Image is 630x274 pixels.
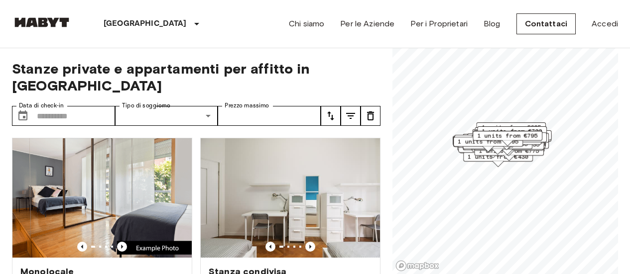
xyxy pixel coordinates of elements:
[201,138,380,258] img: Marketing picture of unit IT-14-019-003-02H
[361,106,380,126] button: tune
[467,133,537,149] div: Map marker
[454,135,524,150] div: Map marker
[13,106,33,126] button: Choose date
[117,242,127,252] button: Previous image
[463,152,533,167] div: Map marker
[395,260,439,272] a: Mapbox logo
[453,136,522,151] div: Map marker
[463,134,532,149] div: Map marker
[477,131,538,140] span: 1 units from €795
[484,18,501,30] a: Blog
[479,130,552,146] div: Map marker
[472,135,541,150] div: Map marker
[477,126,547,142] div: Map marker
[475,127,544,143] div: Map marker
[477,130,537,139] span: 1 units from €695
[104,18,187,30] p: [GEOGRAPHIC_DATA]
[289,18,324,30] a: Chi siamo
[12,60,380,94] span: Stanze private e appartamenti per affitto in [GEOGRAPHIC_DATA]
[453,137,523,152] div: Map marker
[472,134,532,143] span: 1 units from €810
[458,137,518,146] span: 1 units from €695
[481,123,541,132] span: 4 units from €605
[340,18,394,30] a: Per le Aziende
[472,129,542,145] div: Map marker
[483,131,547,140] span: 13 units from €665
[482,127,542,136] span: 1 units from €700
[305,242,315,252] button: Previous image
[410,18,468,30] a: Per i Proprietari
[19,101,64,110] label: Data di check-in
[225,101,269,110] label: Prezzo massimo
[473,130,543,146] div: Map marker
[473,131,542,146] div: Map marker
[459,135,519,144] span: 1 units from €655
[12,138,192,258] img: Marketing picture of unit IT-14-001-002-01H
[122,101,170,110] label: Tipo di soggiorno
[482,133,542,142] span: 2 units from €850
[516,13,576,34] a: Contattaci
[476,122,546,138] div: Map marker
[265,242,275,252] button: Previous image
[592,18,618,30] a: Accedi
[77,242,87,252] button: Previous image
[453,136,523,152] div: Map marker
[12,17,72,27] img: Habyt
[321,106,341,126] button: tune
[341,106,361,126] button: tune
